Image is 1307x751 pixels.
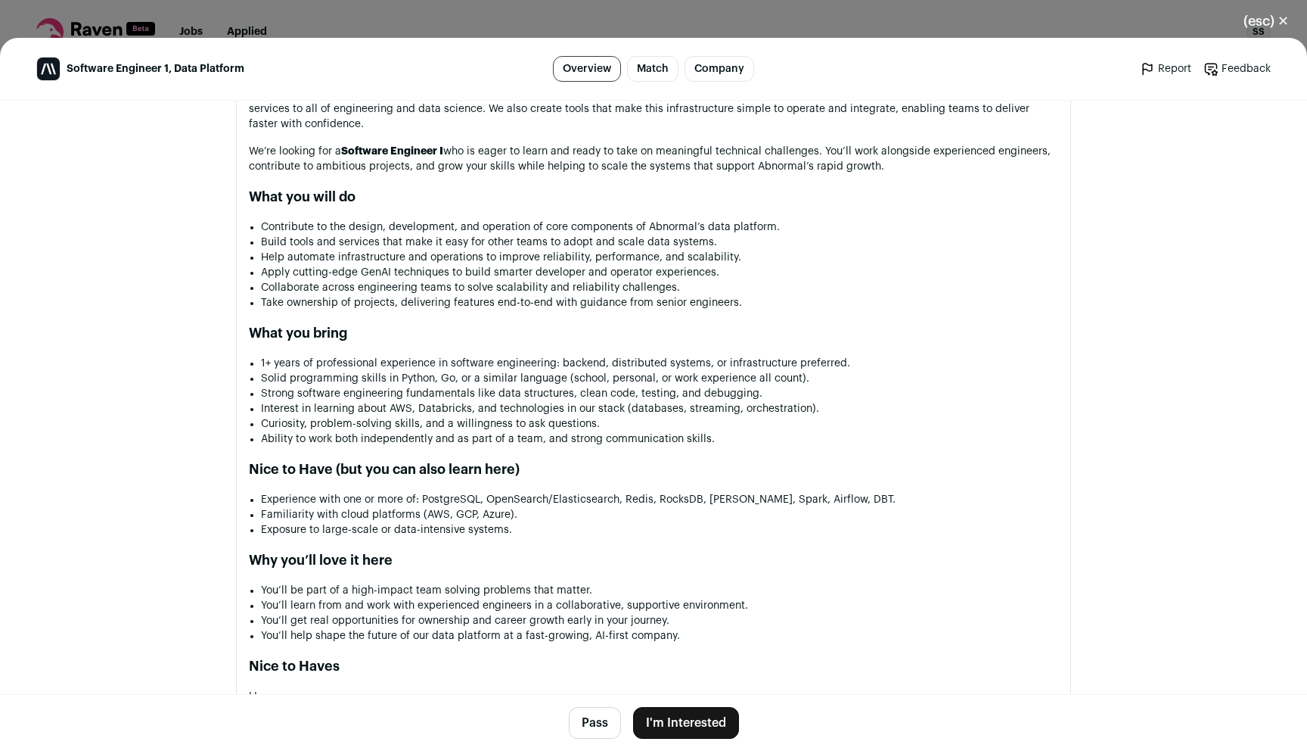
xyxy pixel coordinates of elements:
[261,295,1058,310] li: Take ownership of projects, delivering features end-to-end with guidance from senior engineers.
[553,56,621,82] a: Overview
[261,371,1058,386] li: Solid programming skills in Python, Go, or a similar language (school, personal, or work experien...
[249,323,1058,344] h2: What you bring
[261,598,1058,613] li: You’ll learn from and work with experienced engineers in a collaborative, supportive environment.
[249,86,1058,132] p: We build and maintain the core infrastructure that powers Abnormal’s most data-heavy workloads, p...
[261,220,1058,235] li: Contribute to the design, development, and operation of core components of Abnormal’s data platform.
[261,583,1058,598] li: You’ll be part of a high-impact team solving problems that matter.
[261,432,1058,447] li: Ability to work both independently and as part of a team, and strong communication skills.
[261,250,1058,265] li: Help automate infrastructure and operations to improve reliability, performance, and scalability.
[261,492,1058,507] li: Experience with one or more of: PostgreSQL, OpenSearch/Elasticsearch, Redis, RocksDB, [PERSON_NAM...
[249,459,1058,480] h2: Nice to Have (but you can also learn here)
[1225,5,1307,38] button: Close modal
[37,58,60,80] img: 0f1a2a9aff5192630dffd544b3ea169ecce73d2c13ecc6b4afa04661d59fa950.jpg
[261,628,1058,643] li: You’ll help shape the future of our data platform at a fast-growing, AI-first company.
[569,707,621,739] button: Pass
[685,56,754,82] a: Company
[633,707,739,739] button: I'm Interested
[249,144,1058,174] p: We’re looking for a who is eager to learn and ready to take on meaningful technical challenges. Y...
[261,401,1058,416] li: Interest in learning about AWS, Databricks, and technologies in our stack (databases, streaming, ...
[249,689,1058,704] h1: LI-
[1203,61,1271,76] a: Feedback
[261,265,1058,280] li: Apply cutting-edge GenAI techniques to build smarter developer and operator experiences.
[341,146,443,157] strong: Software Engineer I
[249,550,1058,571] h2: Why you’ll love it here
[261,235,1058,250] li: Build tools and services that make it easy for other teams to adopt and scale data systems.
[627,56,678,82] a: Match
[249,186,1058,207] h2: What you will do
[261,280,1058,295] li: Collaborate across engineering teams to solve scalability and reliability challenges.
[67,61,244,76] span: Software Engineer 1, Data Platform
[249,656,1058,677] h2: Nice to Haves
[261,522,1058,538] li: Exposure to large-scale or data-intensive systems.
[261,386,1058,401] li: Strong software engineering fundamentals like data structures, clean code, testing, and debugging.
[1140,61,1191,76] a: Report
[261,613,1058,628] li: You’ll get real opportunities for ownership and career growth early in your journey.
[261,356,1058,371] li: 1+ years of professional experience in software engineering: backend, distributed systems, or inf...
[261,416,1058,432] li: Curiosity, problem-solving skills, and a willingness to ask questions.
[261,507,1058,522] li: Familiarity with cloud platforms (AWS, GCP, Azure).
